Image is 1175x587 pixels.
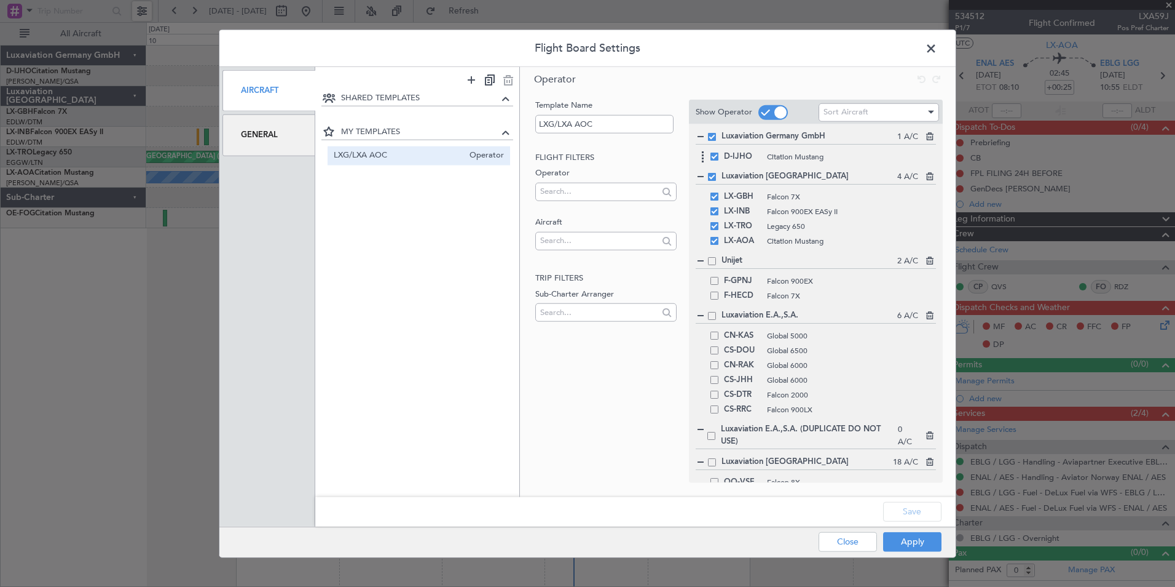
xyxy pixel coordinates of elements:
[724,204,761,219] span: LX-INB
[721,456,893,468] span: Luxaviation [GEOGRAPHIC_DATA]
[721,423,897,447] span: Luxaviation E.A.,S.A. (DUPLICATE DO NOT USE)
[883,532,941,551] button: Apply
[724,388,761,402] span: CS-DTR
[535,167,676,180] label: Operator
[767,477,936,488] span: Falcon 8X
[721,309,897,322] span: Luxaviation E.A.,S.A.
[535,273,676,285] h2: Trip filters
[897,131,918,143] span: 1 A/C
[535,100,676,112] label: Template Name
[724,289,761,303] span: F-HECD
[535,151,676,164] h2: Flight filters
[767,206,936,217] span: Falcon 900EX EASy II
[334,149,464,162] span: LXG/LXA AOC
[724,343,761,358] span: CS-DOU
[724,475,761,490] span: OO-VSF
[724,329,761,343] span: CN-KAS
[341,92,499,105] span: SHARED TEMPLATES
[219,30,956,67] header: Flight Board Settings
[724,150,761,164] span: D-IJHO
[222,114,315,156] div: General
[535,288,676,300] label: Sub-Charter Arranger
[819,532,877,551] button: Close
[767,375,936,386] span: Global 6000
[721,130,897,143] span: Luxaviation Germany GmbH
[898,424,918,448] span: 0 A/C
[721,170,897,183] span: Luxaviation [GEOGRAPHIC_DATA]
[767,345,936,356] span: Global 6500
[222,70,315,111] div: Aircraft
[767,221,936,232] span: Legacy 650
[767,191,936,202] span: Falcon 7X
[724,402,761,417] span: CS-RRC
[724,358,761,373] span: CN-RAK
[767,389,936,401] span: Falcon 2000
[893,457,918,469] span: 18 A/C
[724,190,761,204] span: LX-GBH
[341,126,499,138] span: MY TEMPLATES
[897,171,918,183] span: 4 A/C
[724,373,761,388] span: CS-JHH
[767,290,936,301] span: Falcon 7X
[724,219,761,234] span: LX-TRO
[463,149,504,162] span: Operator
[823,106,868,118] span: Sort Aircraft
[540,231,658,250] input: Search...
[540,182,658,201] input: Search...
[535,217,676,229] label: Aircraft
[767,236,936,247] span: Citation Mustang
[540,303,658,321] input: Search...
[696,106,752,118] label: Show Operator
[724,274,761,289] span: F-GPNJ
[724,234,761,249] span: LX-AOA
[767,151,936,162] span: Citation Mustang
[534,73,576,86] span: Operator
[897,255,918,268] span: 2 A/C
[767,404,936,415] span: Falcon 900LX
[721,255,897,267] span: Unijet
[767,360,936,371] span: Global 6000
[897,310,918,322] span: 6 A/C
[767,276,936,287] span: Falcon 900EX
[767,330,936,341] span: Global 5000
